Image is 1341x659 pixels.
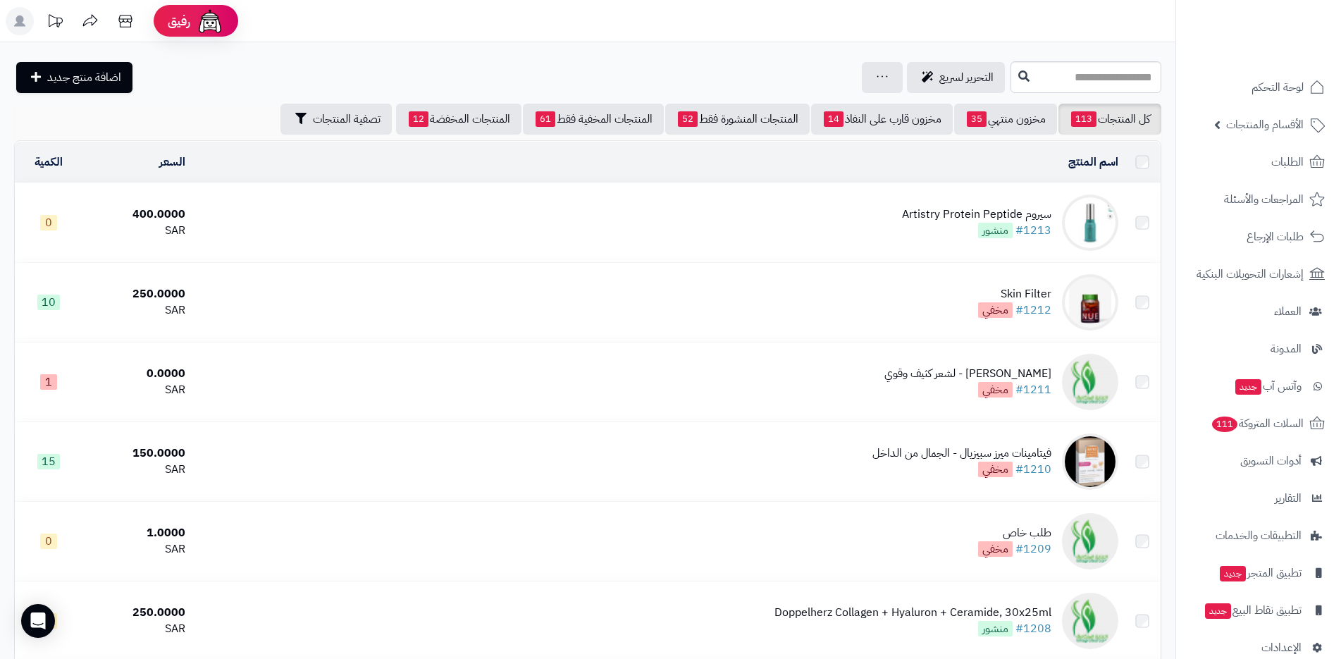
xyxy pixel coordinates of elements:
[774,605,1051,621] div: Doppelherz Collagen + Hyaluron + Ceramide, 30x25ml
[978,462,1013,477] span: مخفي
[87,302,185,319] div: SAR
[1197,264,1304,284] span: إشعارات التحويلات البنكية
[87,382,185,398] div: SAR
[87,286,185,302] div: 250.0000
[1271,152,1304,172] span: الطلبات
[1185,407,1333,441] a: السلات المتروكة111
[1185,145,1333,179] a: الطلبات
[939,69,994,86] span: التحرير لسريع
[1185,369,1333,403] a: وآتس آبجديد
[16,62,132,93] a: اضافة منتج جديد
[1185,295,1333,328] a: العملاء
[872,445,1051,462] div: فيتامينات ميرز سبيزيال - الجمال من الداخل
[967,111,987,127] span: 35
[1185,519,1333,553] a: التطبيقات والخدمات
[523,104,664,135] a: المنتجات المخفية فقط61
[1068,154,1118,171] a: اسم المنتج
[978,621,1013,636] span: منشور
[87,462,185,478] div: SAR
[1185,556,1333,590] a: تطبيق المتجرجديد
[1015,222,1051,239] a: #1213
[35,154,63,171] a: الكمية
[87,525,185,541] div: 1.0000
[409,111,428,127] span: 12
[536,111,555,127] span: 61
[37,454,60,469] span: 15
[87,223,185,239] div: SAR
[1185,220,1333,254] a: طلبات الإرجاع
[902,207,1051,223] div: سيروم Artistry Protein Peptide
[40,215,57,230] span: 0
[1218,563,1302,583] span: تطبيق المتجر
[907,62,1005,93] a: التحرير لسريع
[978,302,1013,318] span: مخفي
[40,374,57,390] span: 1
[978,223,1013,238] span: منشور
[1211,414,1304,433] span: السلات المتروكة
[1185,444,1333,478] a: أدوات التسويق
[1062,433,1118,490] img: فيتامينات ميرز سبيزيال - الجمال من الداخل
[678,111,698,127] span: 52
[1212,417,1237,432] span: 111
[1062,195,1118,251] img: سيروم Artistry Protein Peptide
[1226,115,1304,135] span: الأقسام والمنتجات
[1015,541,1051,558] a: #1209
[978,525,1051,541] div: طلب خاص
[1015,620,1051,637] a: #1208
[87,445,185,462] div: 150.0000
[978,286,1051,302] div: Skin Filter
[313,111,381,128] span: تصفية المنتجات
[1058,104,1161,135] a: كل المنتجات113
[665,104,810,135] a: المنتجات المنشورة فقط52
[87,621,185,637] div: SAR
[1062,354,1118,410] img: ميرز سبيزيال هير - لشعر كثيف وقوي
[1185,183,1333,216] a: المراجعات والأسئلة
[884,366,1051,382] div: [PERSON_NAME] - لشعر كثيف وقوي
[811,104,953,135] a: مخزون قارب على النفاذ14
[978,541,1013,557] span: مخفي
[37,7,73,39] a: تحديثات المنصة
[37,295,60,310] span: 10
[1252,78,1304,97] span: لوحة التحكم
[1220,566,1246,581] span: جديد
[978,382,1013,398] span: مخفي
[1275,488,1302,508] span: التقارير
[1274,302,1302,321] span: العملاء
[159,154,185,171] a: السعر
[1015,461,1051,478] a: #1210
[1216,526,1302,546] span: التطبيقات والخدمات
[280,104,392,135] button: تصفية المنتجات
[168,13,190,30] span: رفيق
[1185,481,1333,515] a: التقارير
[1062,513,1118,569] img: طلب خاص
[1015,302,1051,319] a: #1212
[1015,381,1051,398] a: #1211
[87,207,185,223] div: 400.0000
[1204,601,1302,620] span: تطبيق نقاط البيع
[1062,274,1118,331] img: Skin Filter
[1185,70,1333,104] a: لوحة التحكم
[954,104,1057,135] a: مخزون منتهي35
[40,534,57,549] span: 0
[1261,638,1302,658] span: الإعدادات
[1185,593,1333,627] a: تطبيق نقاط البيعجديد
[396,104,521,135] a: المنتجات المخفضة12
[1234,376,1302,396] span: وآتس آب
[87,366,185,382] div: 0.0000
[1185,332,1333,366] a: المدونة
[1071,111,1096,127] span: 113
[87,605,185,621] div: 250.0000
[21,604,55,638] div: Open Intercom Messenger
[1235,379,1261,395] span: جديد
[1062,593,1118,649] img: Doppelherz Collagen + Hyaluron + Ceramide, 30x25ml
[47,69,121,86] span: اضافة منتج جديد
[1240,451,1302,471] span: أدوات التسويق
[196,7,224,35] img: ai-face.png
[1185,257,1333,291] a: إشعارات التحويلات البنكية
[1205,603,1231,619] span: جديد
[1224,190,1304,209] span: المراجعات والأسئلة
[1271,339,1302,359] span: المدونة
[87,541,185,558] div: SAR
[824,111,843,127] span: 14
[1247,227,1304,247] span: طلبات الإرجاع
